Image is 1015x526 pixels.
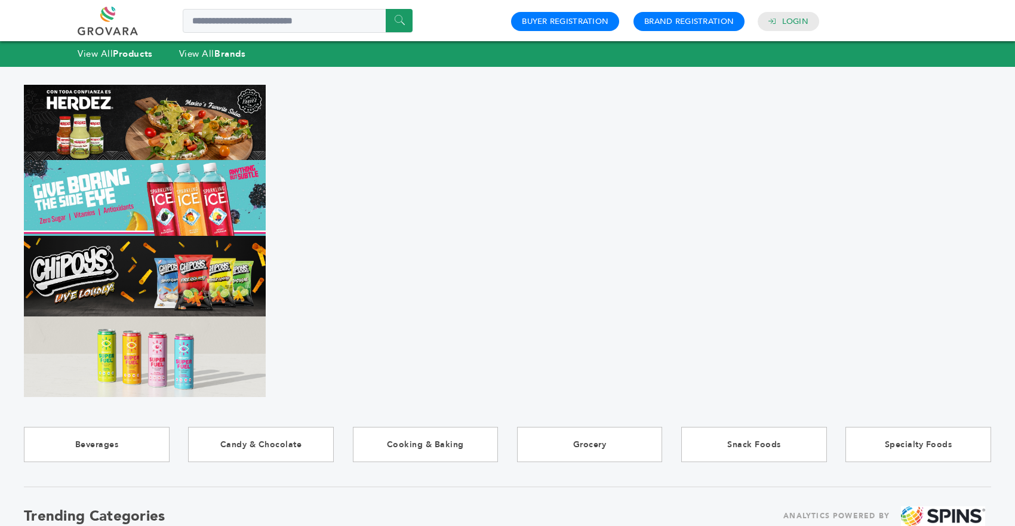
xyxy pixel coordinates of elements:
a: View AllProducts [78,48,153,60]
img: Marketplace Top Banner 3 [24,236,266,316]
a: Candy & Chocolate [188,427,334,462]
h2: Trending Categories [24,506,165,526]
a: Beverages [24,427,170,462]
img: Marketplace Top Banner 2 [24,160,266,236]
a: Login [782,16,808,27]
a: Buyer Registration [522,16,608,27]
input: Search a product or brand... [183,9,413,33]
strong: Products [113,48,152,60]
a: View AllBrands [179,48,246,60]
a: Snack Foods [681,427,827,462]
strong: Brands [214,48,245,60]
a: Cooking & Baking [353,427,499,462]
a: Brand Registration [644,16,734,27]
img: spins.png [901,506,985,526]
img: Marketplace Top Banner 1 [24,85,266,161]
img: Marketplace Top Banner 4 [24,316,266,397]
a: Specialty Foods [845,427,991,462]
span: ANALYTICS POWERED BY [783,509,890,524]
a: Grocery [517,427,663,462]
